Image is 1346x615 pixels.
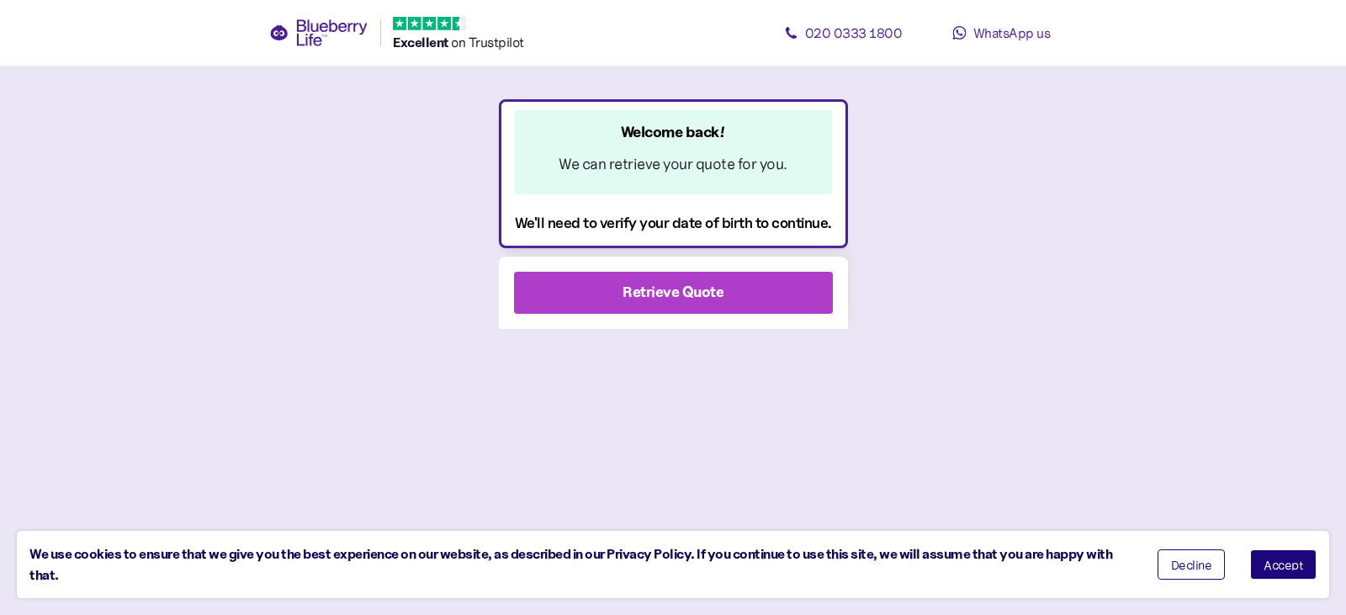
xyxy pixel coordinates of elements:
div: We use cookies to ensure that we give you the best experience on our website, as described in our... [29,543,1132,586]
span: Decline [1171,559,1212,570]
div: We'll need to verify your date of birth to continue. [515,211,832,234]
span: Excellent ️ [393,34,451,50]
a: WhatsApp us [925,16,1077,50]
a: 020 0333 1800 [767,16,919,50]
button: Accept cookies [1250,549,1317,580]
div: We can retrieve your quote for you. [545,152,802,176]
button: Retrieve Quote [514,272,833,314]
div: Welcome back! [545,120,802,144]
span: on Trustpilot [451,34,524,50]
span: WhatsApp us [973,24,1051,41]
button: Decline cookies [1158,549,1226,580]
span: Accept [1264,559,1303,570]
span: 020 0333 1800 [805,24,903,41]
div: Retrieve Quote [623,281,723,304]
